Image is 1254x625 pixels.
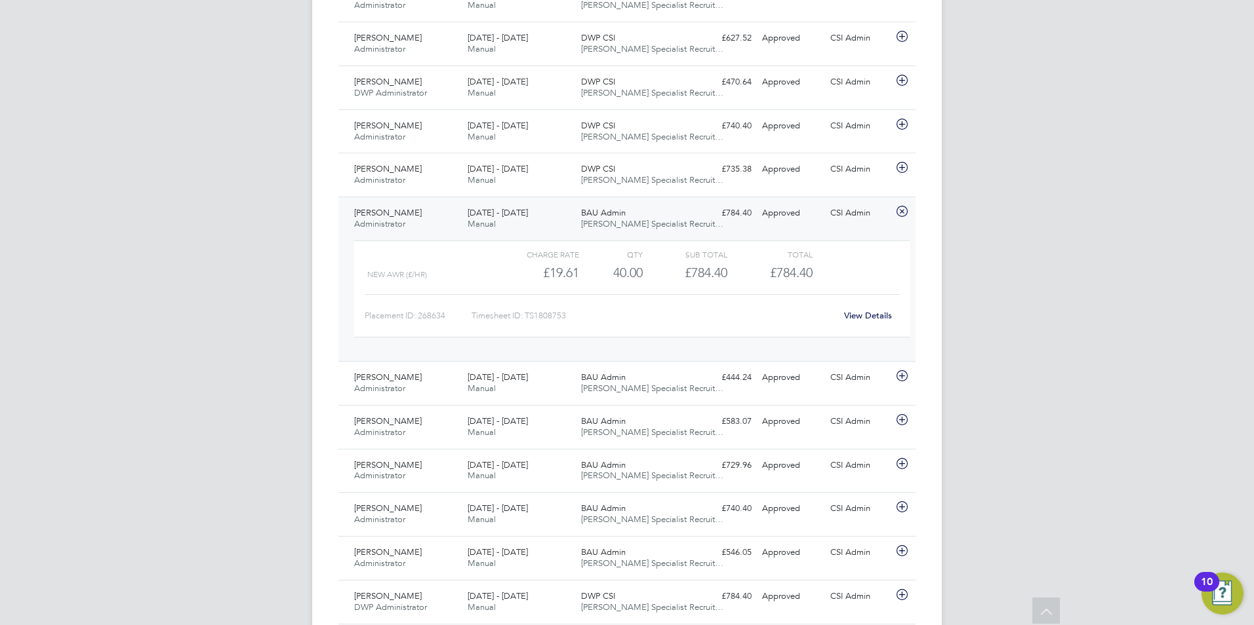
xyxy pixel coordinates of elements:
div: CSI Admin [825,586,893,607]
span: [PERSON_NAME] [354,163,422,174]
div: Approved [757,586,825,607]
div: 40.00 [579,262,643,284]
span: Manual [468,601,496,613]
span: BAU Admin [581,546,626,558]
div: £470.64 [689,71,757,93]
span: Manual [468,470,496,481]
span: Manual [468,131,496,142]
span: [PERSON_NAME] Specialist Recruit… [581,558,723,569]
span: Administrator [354,218,405,229]
span: [PERSON_NAME] Specialist Recruit… [581,218,723,229]
span: [PERSON_NAME] [354,415,422,426]
span: BAU Admin [581,459,626,470]
div: Total [727,246,812,262]
span: [DATE] - [DATE] [468,207,528,218]
div: £546.05 [689,542,757,563]
div: CSI Admin [825,115,893,137]
div: CSI Admin [825,411,893,432]
div: £444.24 [689,367,757,388]
span: DWP CSI [581,163,615,174]
span: [PERSON_NAME] [354,76,422,87]
div: £740.40 [689,115,757,137]
div: £627.52 [689,28,757,49]
div: 10 [1201,582,1213,599]
a: View Details [844,310,892,321]
span: Administrator [354,426,405,438]
div: CSI Admin [825,202,893,224]
span: DWP CSI [581,120,615,131]
div: Timesheet ID: TS1808753 [472,305,836,326]
div: QTY [579,246,643,262]
span: Manual [468,174,496,185]
span: DWP Administrator [354,87,427,98]
span: [DATE] - [DATE] [468,76,528,87]
div: Approved [757,115,825,137]
span: [DATE] - [DATE] [468,415,528,426]
span: Administrator [354,558,405,569]
span: DWP CSI [581,590,615,601]
span: DWP CSI [581,32,615,43]
span: [PERSON_NAME] Specialist Recruit… [581,43,723,54]
span: New AWR (£/HR) [367,270,427,279]
span: [DATE] - [DATE] [468,163,528,174]
div: CSI Admin [825,455,893,476]
span: [PERSON_NAME] [354,459,422,470]
div: Approved [757,455,825,476]
span: BAU Admin [581,415,626,426]
div: CSI Admin [825,542,893,563]
div: £740.40 [689,498,757,520]
span: BAU Admin [581,371,626,383]
div: Placement ID: 268634 [365,305,472,326]
span: BAU Admin [581,207,626,218]
span: DWP CSI [581,76,615,87]
div: Approved [757,71,825,93]
div: Approved [757,411,825,432]
span: Manual [468,426,496,438]
div: CSI Admin [825,159,893,180]
div: CSI Admin [825,498,893,520]
div: Approved [757,159,825,180]
div: Charge rate [495,246,579,262]
span: Manual [468,558,496,569]
span: [PERSON_NAME] Specialist Recruit… [581,174,723,185]
span: [PERSON_NAME] Specialist Recruit… [581,426,723,438]
div: Approved [757,28,825,49]
span: DWP Administrator [354,601,427,613]
span: [DATE] - [DATE] [468,32,528,43]
span: [PERSON_NAME] Specialist Recruit… [581,601,723,613]
span: Administrator [354,470,405,481]
span: Manual [468,87,496,98]
span: Administrator [354,43,405,54]
span: Manual [468,43,496,54]
span: [DATE] - [DATE] [468,371,528,383]
span: [DATE] - [DATE] [468,546,528,558]
div: Approved [757,202,825,224]
span: [PERSON_NAME] Specialist Recruit… [581,383,723,394]
span: [DATE] - [DATE] [468,502,528,514]
span: Administrator [354,383,405,394]
div: Sub Total [643,246,727,262]
span: [DATE] - [DATE] [468,459,528,470]
div: £784.40 [689,202,757,224]
span: [DATE] - [DATE] [468,120,528,131]
div: CSI Admin [825,71,893,93]
span: Manual [468,218,496,229]
span: [PERSON_NAME] [354,120,422,131]
div: £583.07 [689,411,757,432]
span: Manual [468,514,496,525]
span: Administrator [354,514,405,525]
span: Administrator [354,131,405,142]
span: [PERSON_NAME] Specialist Recruit… [581,87,723,98]
span: [PERSON_NAME] [354,590,422,601]
div: CSI Admin [825,367,893,388]
span: Administrator [354,174,405,185]
div: CSI Admin [825,28,893,49]
span: [PERSON_NAME] [354,502,422,514]
span: [PERSON_NAME] Specialist Recruit… [581,131,723,142]
div: Approved [757,542,825,563]
div: £19.61 [495,262,579,284]
div: Approved [757,498,825,520]
span: [PERSON_NAME] Specialist Recruit… [581,470,723,481]
div: £784.40 [643,262,727,284]
span: Manual [468,383,496,394]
